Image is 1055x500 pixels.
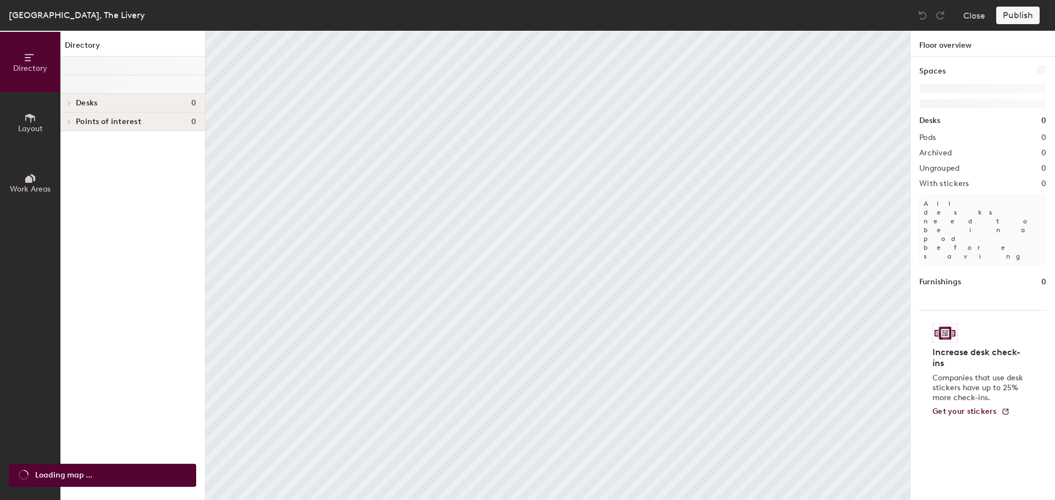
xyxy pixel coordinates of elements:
[932,324,958,342] img: Sticker logo
[919,179,969,188] h2: With stickers
[1041,164,1046,173] h2: 0
[35,469,92,481] span: Loading map ...
[1041,133,1046,142] h2: 0
[919,195,1046,265] p: All desks need to be in a pod before saving
[919,276,961,288] h1: Furnishings
[919,133,936,142] h2: Pods
[932,347,1026,369] h4: Increase desk check-ins
[935,10,946,21] img: Redo
[9,8,145,22] div: [GEOGRAPHIC_DATA], The Livery
[191,99,196,108] span: 0
[10,184,51,194] span: Work Areas
[60,40,205,57] h1: Directory
[1041,179,1046,188] h2: 0
[18,124,43,133] span: Layout
[1041,149,1046,158] h2: 0
[13,64,47,73] span: Directory
[932,407,1010,417] a: Get your stickers
[932,373,1026,403] p: Companies that use desk stickers have up to 25% more check-ins.
[1041,276,1046,288] h1: 0
[919,65,946,77] h1: Spaces
[1041,115,1046,127] h1: 0
[917,10,928,21] img: Undo
[910,31,1055,57] h1: Floor overview
[76,99,97,108] span: Desks
[932,407,997,416] span: Get your stickers
[206,31,910,500] canvas: Map
[191,117,196,126] span: 0
[76,117,141,126] span: Points of interest
[963,7,985,24] button: Close
[919,164,960,173] h2: Ungrouped
[919,149,952,158] h2: Archived
[919,115,940,127] h1: Desks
